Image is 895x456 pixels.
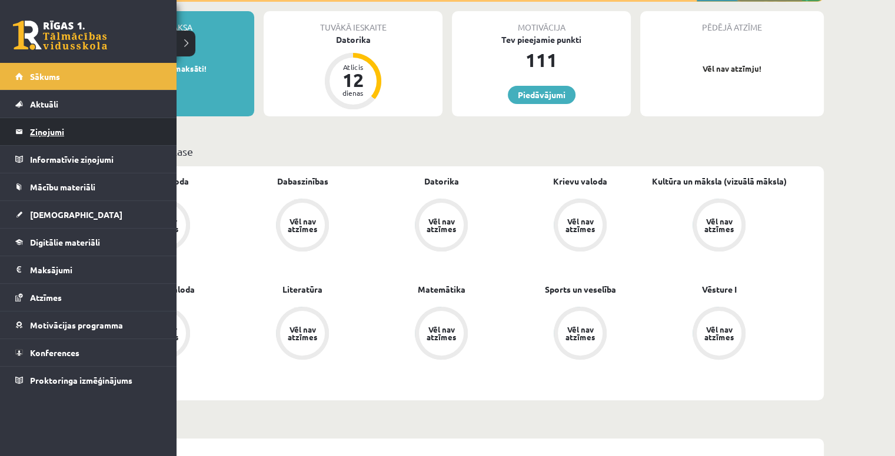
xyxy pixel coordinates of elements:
a: Matemātika [418,283,465,296]
a: Maksājumi [15,256,162,283]
a: Datorika [424,175,459,187]
div: Vēl nav atzīmes [564,217,597,233]
a: Datorika Atlicis 12 dienas [264,33,442,111]
legend: Informatīvie ziņojumi [30,146,162,173]
span: Mācību materiāli [30,182,95,192]
span: Proktoringa izmēģinājums [30,375,132,385]
div: Vēl nav atzīmes [703,217,736,233]
div: Vēl nav atzīmes [564,326,597,341]
div: Tuvākā ieskaite [264,11,442,33]
span: Sākums [30,71,60,82]
a: Aktuāli [15,90,162,118]
a: Krievu valoda [553,175,607,187]
div: Vēl nav atzīmes [703,326,736,341]
a: Mācību materiāli [15,173,162,200]
div: dienas [335,89,371,96]
div: 12 [335,71,371,89]
a: Konferences [15,339,162,366]
div: Atlicis [335,63,371,71]
div: Vēl nav atzīmes [425,217,458,233]
a: Kultūra un māksla (vizuālā māksla) [652,175,787,187]
a: Vēl nav atzīmes [650,307,788,362]
a: Vēsture I [702,283,737,296]
div: Tev pieejamie punkti [452,33,631,46]
a: [DEMOGRAPHIC_DATA] [15,201,162,228]
a: Vēl nav atzīmes [372,307,511,362]
a: Informatīvie ziņojumi [15,146,162,173]
legend: Maksājumi [30,256,162,283]
a: Motivācijas programma [15,311,162,338]
span: Konferences [30,347,79,358]
a: Digitālie materiāli [15,229,162,256]
div: 111 [452,46,631,74]
div: Vēl nav atzīmes [286,217,319,233]
a: Sākums [15,63,162,90]
div: Vēl nav atzīmes [286,326,319,341]
span: Motivācijas programma [30,320,123,330]
div: Vēl nav atzīmes [425,326,458,341]
div: Datorika [264,33,442,46]
a: Proktoringa izmēģinājums [15,367,162,394]
span: Aktuāli [30,99,58,109]
a: Piedāvājumi [508,86,575,104]
p: Nedēļa [75,415,819,431]
div: Motivācija [452,11,631,33]
span: Atzīmes [30,292,62,303]
div: Pēdējā atzīme [640,11,824,33]
legend: Ziņojumi [30,118,162,145]
p: Vēl nav atzīmju! [646,63,818,75]
a: Vēl nav atzīmes [233,307,372,362]
a: Ziņojumi [15,118,162,145]
a: Vēl nav atzīmes [511,199,650,254]
span: [DEMOGRAPHIC_DATA] [30,209,122,220]
a: Vēl nav atzīmes [650,199,788,254]
a: Sports un veselība [545,283,616,296]
a: Vēl nav atzīmes [511,307,650,362]
a: Literatūra [282,283,322,296]
a: Rīgas 1. Tālmācības vidusskola [13,21,107,50]
a: Dabaszinības [277,175,328,187]
span: Digitālie materiāli [30,237,100,247]
a: Vēl nav atzīmes [372,199,511,254]
a: Atzīmes [15,284,162,311]
a: Vēl nav atzīmes [233,199,372,254]
p: Mācību plāns 10.b1 klase [75,143,819,159]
